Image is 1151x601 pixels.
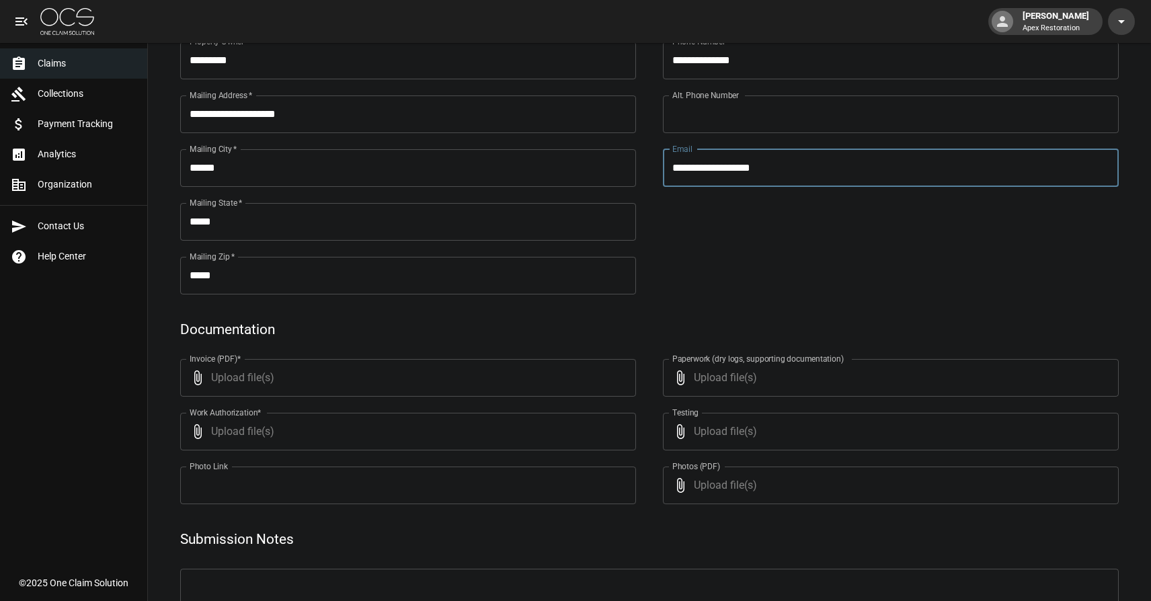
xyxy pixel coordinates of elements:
label: Alt. Phone Number [672,89,739,101]
span: Organization [38,177,136,192]
label: Mailing State [190,197,242,208]
button: open drawer [8,8,35,35]
label: Work Authorization* [190,407,262,418]
label: Mailing City [190,143,237,155]
p: Apex Restoration [1023,23,1089,34]
label: Phone Number [672,36,730,47]
label: Photos (PDF) [672,460,720,472]
label: Testing [672,407,699,418]
label: Mailing Zip [190,251,235,262]
label: Mailing Address [190,89,252,101]
div: © 2025 One Claim Solution [19,576,128,590]
span: Payment Tracking [38,117,136,131]
span: Help Center [38,249,136,264]
label: Property Owner [190,36,249,47]
img: ocs-logo-white-transparent.png [40,8,94,35]
span: Upload file(s) [694,413,1082,450]
label: Invoice (PDF)* [190,353,241,364]
span: Upload file(s) [211,359,600,397]
span: Claims [38,56,136,71]
span: Analytics [38,147,136,161]
div: [PERSON_NAME] [1017,9,1095,34]
span: Contact Us [38,219,136,233]
span: Collections [38,87,136,101]
span: Upload file(s) [211,413,600,450]
span: Upload file(s) [694,467,1082,504]
label: Paperwork (dry logs, supporting documentation) [672,353,844,364]
span: Upload file(s) [694,359,1082,397]
label: Email [672,143,692,155]
label: Photo Link [190,460,228,472]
